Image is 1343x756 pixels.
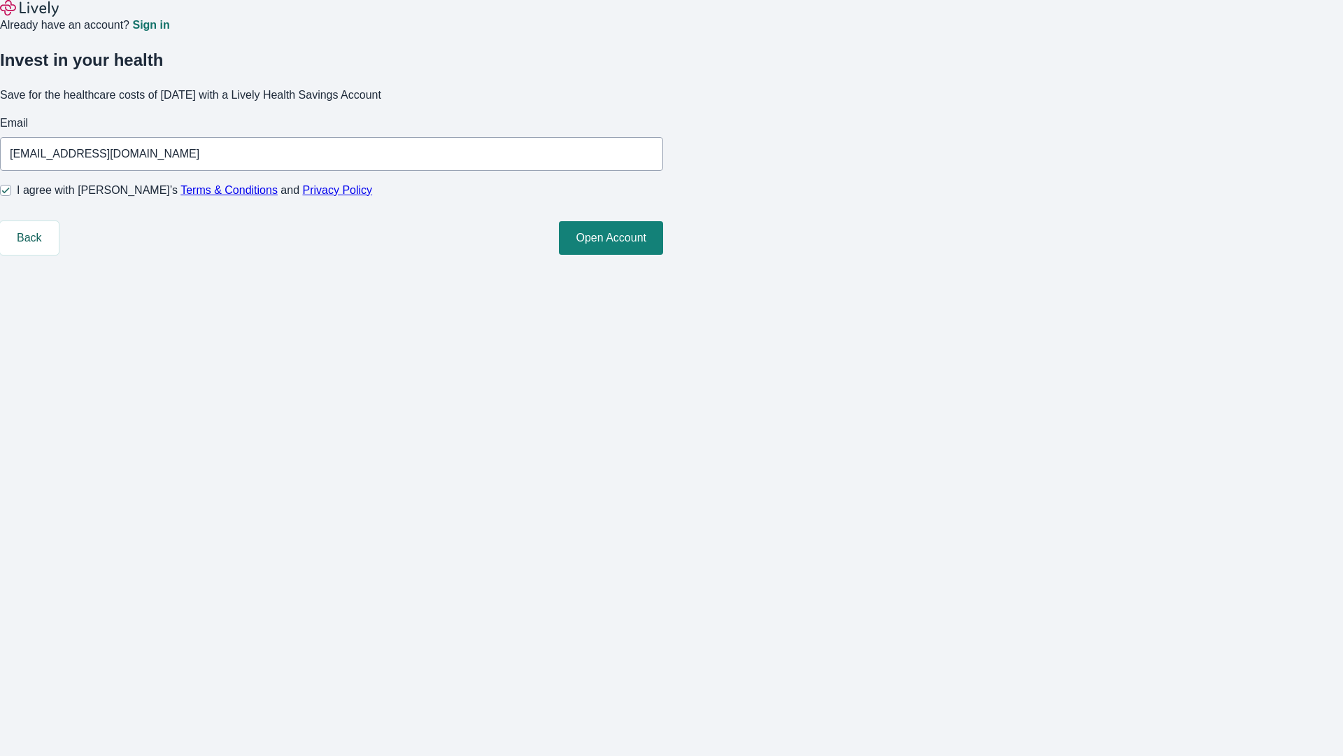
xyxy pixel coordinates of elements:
button: Open Account [559,221,663,255]
span: I agree with [PERSON_NAME]’s and [17,182,372,199]
a: Sign in [132,20,169,31]
a: Privacy Policy [303,184,373,196]
a: Terms & Conditions [180,184,278,196]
